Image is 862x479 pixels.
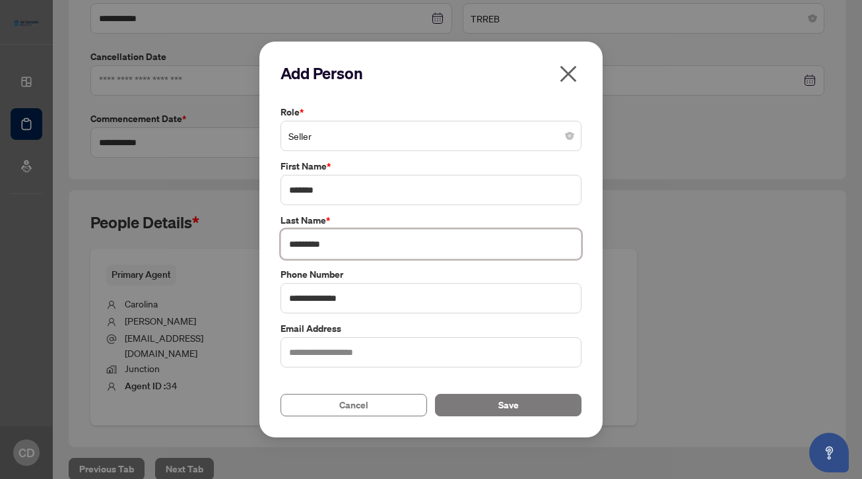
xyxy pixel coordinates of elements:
[288,123,574,148] span: Seller
[566,132,574,140] span: close-circle
[498,395,519,416] span: Save
[281,213,581,228] label: Last Name
[809,433,849,472] button: Open asap
[281,159,581,174] label: First Name
[281,394,427,416] button: Cancel
[281,105,581,119] label: Role
[435,394,581,416] button: Save
[281,63,581,84] h2: Add Person
[281,267,581,282] label: Phone Number
[281,321,581,336] label: Email Address
[558,63,579,84] span: close
[339,395,368,416] span: Cancel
